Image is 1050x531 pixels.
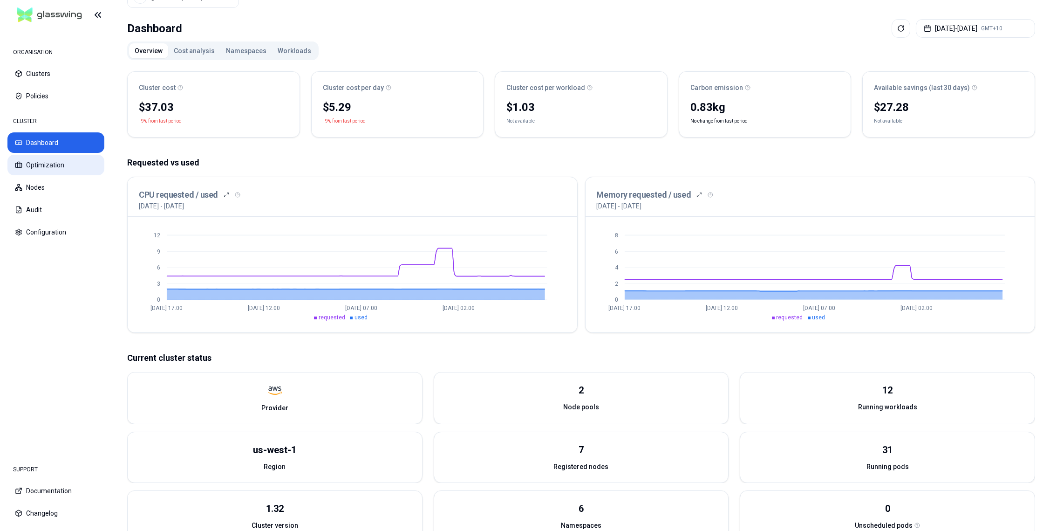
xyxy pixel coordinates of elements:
[154,232,160,239] tspan: 12
[139,83,288,92] div: Cluster cost
[7,86,104,106] button: Policies
[157,264,160,271] tspan: 6
[900,305,933,311] tspan: [DATE] 02:00
[858,402,917,412] span: Running workloads
[248,305,280,311] tspan: [DATE] 12:00
[157,248,160,255] tspan: 9
[614,248,618,255] tspan: 6
[7,222,104,242] button: Configuration
[268,384,282,398] img: aws
[319,314,345,321] span: requested
[7,112,104,131] div: CLUSTER
[150,305,183,311] tspan: [DATE] 17:00
[855,521,913,530] span: Unscheduled pods
[139,117,182,126] p: +9% from last period
[266,502,284,515] div: 1.32
[561,521,601,530] span: Namespaces
[690,83,840,92] div: Carbon emission
[777,314,803,321] span: requested
[261,403,288,413] span: Provider
[168,43,220,58] button: Cost analysis
[506,117,535,126] div: Not available
[14,4,86,26] img: GlassWing
[597,201,642,211] p: [DATE] - [DATE]
[157,297,160,303] tspan: 0
[614,297,618,303] tspan: 0
[579,384,584,397] div: 2
[579,443,584,456] div: 7
[874,83,1023,92] div: Available savings (last 30 days)
[127,156,1035,169] p: Requested vs used
[272,43,317,58] button: Workloads
[579,502,584,515] div: 6
[597,188,691,201] h3: Memory requested / used
[443,305,475,311] tspan: [DATE] 02:00
[7,63,104,84] button: Clusters
[355,314,368,321] span: used
[812,314,825,321] span: used
[323,100,472,115] div: $5.29
[139,100,288,115] div: $37.03
[874,117,902,126] div: Not available
[803,305,835,311] tspan: [DATE] 07:00
[916,19,1035,38] button: [DATE]-[DATE]GMT+10
[252,521,298,530] span: Cluster version
[614,232,618,239] tspan: 8
[679,98,851,137] div: No change from last period
[614,281,618,287] tspan: 2
[139,201,184,211] p: [DATE] - [DATE]
[7,177,104,198] button: Nodes
[981,25,1002,32] span: GMT+10
[157,281,160,287] tspan: 3
[706,305,738,311] tspan: [DATE] 12:00
[7,200,104,220] button: Audit
[882,443,893,456] div: 31
[885,502,890,515] div: 0
[506,100,656,115] div: $1.03
[614,264,618,271] tspan: 4
[323,117,366,126] p: +9% from last period
[253,443,296,456] div: us-west-1
[264,462,286,471] span: Region
[608,305,641,311] tspan: [DATE] 17:00
[554,462,609,471] span: Registered nodes
[874,100,1023,115] div: $27.28
[882,384,893,397] div: 12
[506,83,656,92] div: Cluster cost per workload
[563,402,599,412] span: Node pools
[690,100,840,115] div: 0.83 kg
[7,43,104,62] div: ORGANISATION
[139,188,218,201] h3: CPU requested / used
[323,83,472,92] div: Cluster cost per day
[7,155,104,175] button: Optimization
[220,43,272,58] button: Namespaces
[7,132,104,153] button: Dashboard
[866,462,909,471] span: Running pods
[127,352,1035,365] p: Current cluster status
[345,305,377,311] tspan: [DATE] 07:00
[7,481,104,501] button: Documentation
[7,460,104,479] div: SUPPORT
[127,19,182,38] div: Dashboard
[129,43,168,58] button: Overview
[7,503,104,524] button: Changelog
